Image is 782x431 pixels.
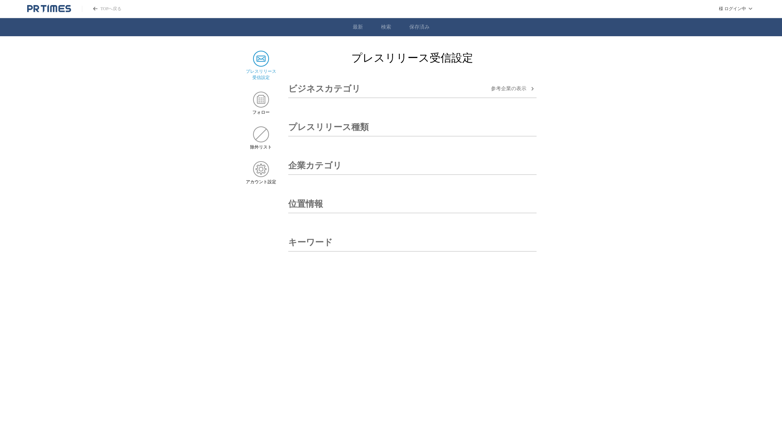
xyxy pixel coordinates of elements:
h3: ビジネスカテゴリ [288,80,361,97]
span: プレスリリース 受信設定 [246,68,276,81]
h3: キーワード [288,234,333,251]
button: 参考企業の表示 [491,84,537,93]
img: 除外リスト [253,126,269,142]
h3: プレスリリース種類 [288,118,369,136]
h3: 企業カテゴリ [288,157,342,174]
span: 参考企業の 表示 [491,85,526,92]
span: アカウント設定 [246,179,276,185]
h3: 位置情報 [288,195,323,213]
img: アカウント設定 [253,161,269,177]
a: 最新 [353,24,363,30]
h2: プレスリリース受信設定 [288,51,537,66]
a: PR TIMESのトップページはこちら [82,6,121,12]
span: フォロー [252,109,270,116]
a: フォローフォロー [246,92,277,116]
a: アカウント設定アカウント設定 [246,161,277,185]
a: プレスリリース 受信設定プレスリリース 受信設定 [246,51,277,81]
a: PR TIMESのトップページはこちら [27,4,71,13]
span: 除外リスト [250,144,272,150]
img: フォロー [253,92,269,108]
a: 保存済み [409,24,430,30]
a: 検索 [381,24,391,30]
img: プレスリリース 受信設定 [253,51,269,67]
a: 除外リスト除外リスト [246,126,277,150]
